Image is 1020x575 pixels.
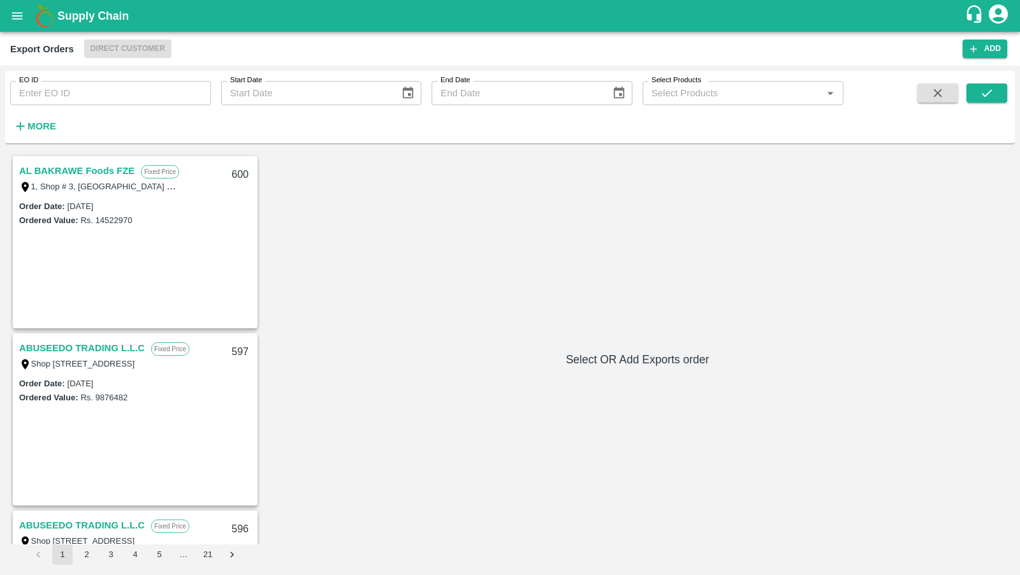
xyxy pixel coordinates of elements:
label: EO ID [19,75,38,85]
div: Export Orders [10,41,74,57]
strong: More [27,121,56,131]
button: Go to next page [222,544,242,565]
a: ABUSEEDO TRADING L.L.C [19,517,145,534]
label: Shop [STREET_ADDRESS] [31,536,135,546]
button: Choose date [607,81,631,105]
label: Rs. 9876482 [80,393,127,402]
label: Order Date : [19,379,65,388]
button: Go to page 3 [101,544,121,565]
label: Ordered Value: [19,215,78,225]
label: Ordered Value: [19,393,78,402]
label: Shop [STREET_ADDRESS] [31,359,135,368]
label: Start Date [230,75,262,85]
nav: pagination navigation [26,544,244,565]
button: Go to page 5 [149,544,170,565]
button: Open [822,85,838,101]
a: Supply Chain [57,7,965,25]
label: [DATE] [68,379,94,388]
button: Go to page 21 [198,544,218,565]
p: Fixed Price [141,165,179,178]
b: Supply Chain [57,10,129,22]
a: ABUSEEDO TRADING L.L.C [19,340,145,356]
label: 1, Shop # 3, [GEOGRAPHIC_DATA] – central fruits and vegetables market, , , , , [GEOGRAPHIC_DATA] [31,181,414,191]
h6: Select OR Add Exports order [265,351,1010,368]
div: … [173,549,194,561]
button: page 1 [52,544,73,565]
a: AL BAKRAWE Foods FZE [19,163,135,179]
button: Choose date [396,81,420,105]
input: Select Products [646,85,819,101]
div: customer-support [965,4,987,27]
button: open drawer [3,1,32,31]
input: End Date [432,81,601,105]
p: Fixed Price [151,342,189,356]
button: Go to page 4 [125,544,145,565]
label: End Date [441,75,470,85]
div: account of current user [987,3,1010,29]
label: [DATE] [68,201,94,211]
label: Select Products [652,75,701,85]
input: Start Date [221,81,391,105]
label: Rs. 14522970 [80,215,132,225]
div: 596 [224,514,256,544]
input: Enter EO ID [10,81,211,105]
div: 600 [224,160,256,190]
p: Fixed Price [151,520,189,533]
button: More [10,115,59,137]
button: Go to page 2 [76,544,97,565]
img: logo [32,3,57,29]
div: 597 [224,337,256,367]
label: Order Date : [19,201,65,211]
button: Add [963,40,1007,58]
